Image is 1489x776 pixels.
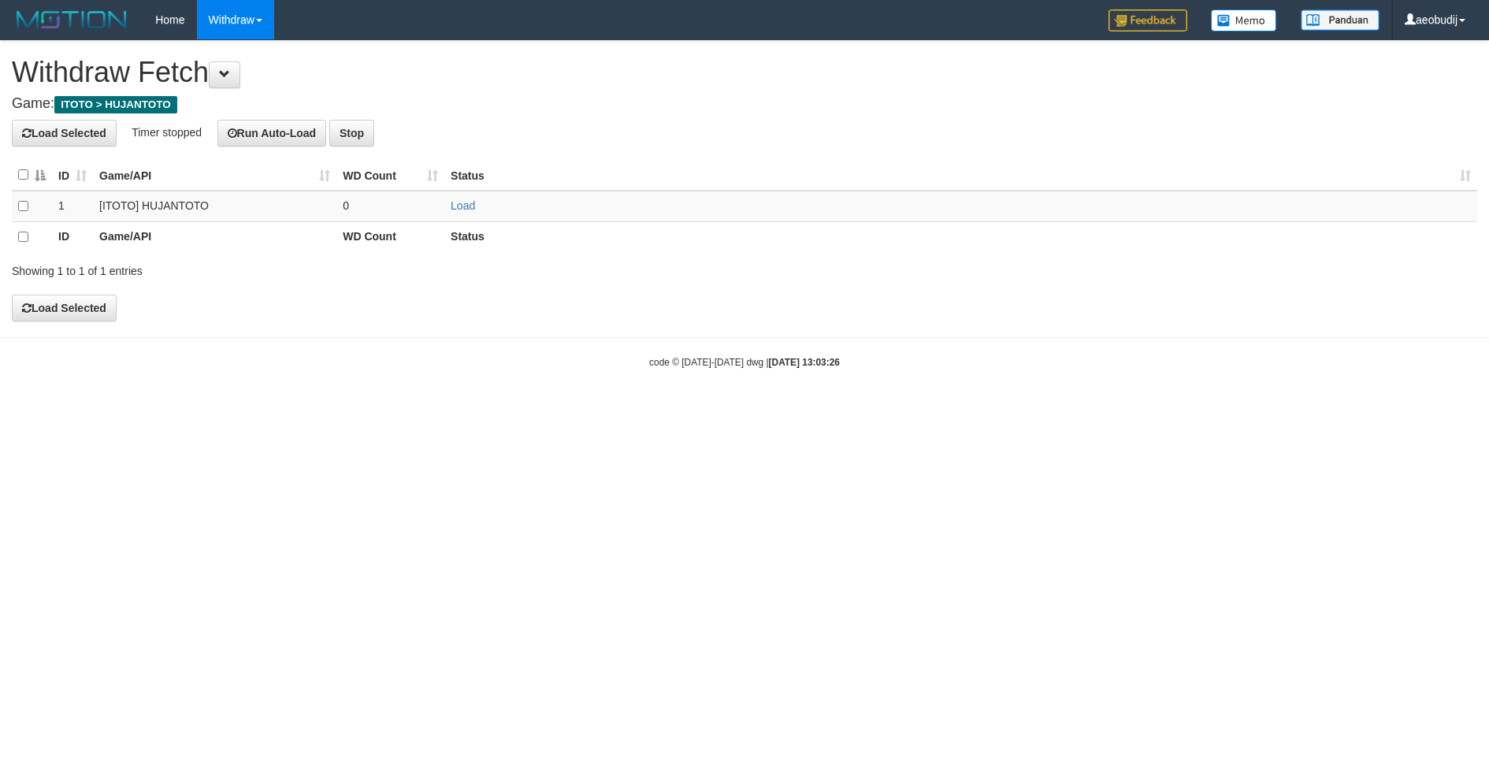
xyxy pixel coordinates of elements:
[52,191,93,222] td: 1
[12,120,117,147] button: Load Selected
[12,96,1477,112] h4: Game:
[132,125,202,138] span: Timer stopped
[93,221,336,252] th: Game/API
[1211,9,1277,32] img: Button%20Memo.svg
[1108,9,1187,32] img: Feedback.jpg
[12,57,1477,88] h1: Withdraw Fetch
[336,160,444,191] th: WD Count: activate to sort column ascending
[444,221,1477,252] th: Status
[93,191,336,222] td: [ITOTO] HUJANTOTO
[12,8,132,32] img: MOTION_logo.png
[769,357,840,368] strong: [DATE] 13:03:26
[217,120,327,147] button: Run Auto-Load
[336,221,444,252] th: WD Count
[12,295,117,321] button: Load Selected
[52,221,93,252] th: ID
[12,257,609,279] div: Showing 1 to 1 of 1 entries
[649,357,840,368] small: code © [DATE]-[DATE] dwg |
[444,160,1477,191] th: Status: activate to sort column ascending
[52,160,93,191] th: ID: activate to sort column ascending
[329,120,374,147] button: Stop
[1301,9,1379,31] img: panduan.png
[93,160,336,191] th: Game/API: activate to sort column ascending
[343,199,349,212] span: 0
[54,96,177,113] span: ITOTO > HUJANTOTO
[451,199,475,212] a: Load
